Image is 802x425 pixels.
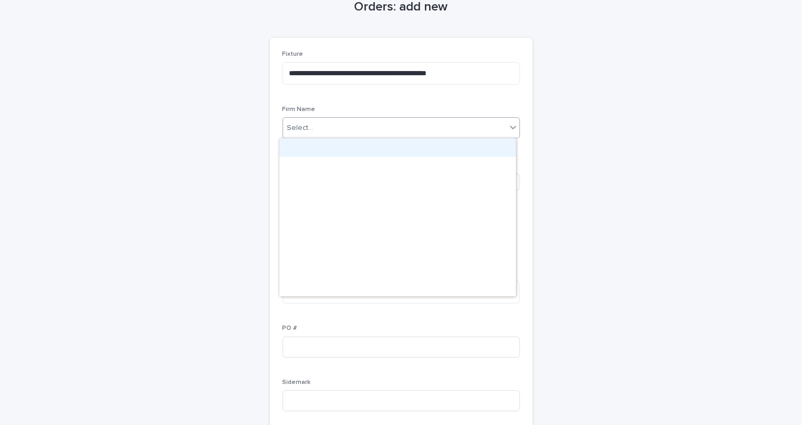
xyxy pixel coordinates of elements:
[283,325,297,331] span: PO #
[283,106,316,113] span: Firm Name
[287,123,314,134] div: Select...
[283,51,304,57] span: Fixture
[283,379,311,386] span: Sidemark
